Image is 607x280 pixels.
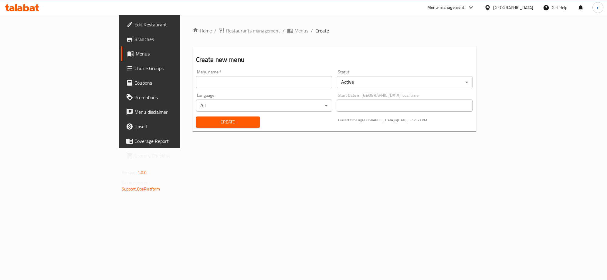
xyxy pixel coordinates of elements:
[294,27,308,34] span: Menus
[121,46,220,61] a: Menus
[201,118,255,126] span: Create
[196,116,260,128] button: Create
[134,137,215,145] span: Coverage Report
[134,21,215,28] span: Edit Restaurant
[192,27,476,34] nav: breadcrumb
[121,17,220,32] a: Edit Restaurant
[121,61,220,76] a: Choice Groups
[136,50,215,57] span: Menus
[121,76,220,90] a: Coupons
[597,4,599,11] span: r
[315,27,329,34] span: Create
[493,4,533,11] div: [GEOGRAPHIC_DATA]
[137,169,147,177] span: 1.0.0
[121,90,220,105] a: Promotions
[287,27,308,34] a: Menus
[196,55,473,64] h2: Create new menu
[283,27,285,34] li: /
[121,32,220,46] a: Branches
[196,100,332,112] div: All
[134,79,215,86] span: Coupons
[134,108,215,116] span: Menu disclaimer
[134,152,215,159] span: Grocery Checklist
[122,169,137,177] span: Version:
[226,27,280,34] span: Restaurants management
[427,4,465,11] div: Menu-management
[134,35,215,43] span: Branches
[338,117,473,123] p: Current time in [GEOGRAPHIC_DATA] is [DATE] 3:42:53 PM
[121,105,220,119] a: Menu disclaimer
[134,94,215,101] span: Promotions
[134,123,215,130] span: Upsell
[121,148,220,163] a: Grocery Checklist
[134,65,215,72] span: Choice Groups
[196,76,332,88] input: Please enter Menu name
[121,119,220,134] a: Upsell
[219,27,280,34] a: Restaurants management
[337,76,473,88] div: Active
[121,134,220,148] a: Coverage Report
[122,179,150,187] span: Get support on:
[122,185,160,193] a: Support.OpsPlatform
[311,27,313,34] li: /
